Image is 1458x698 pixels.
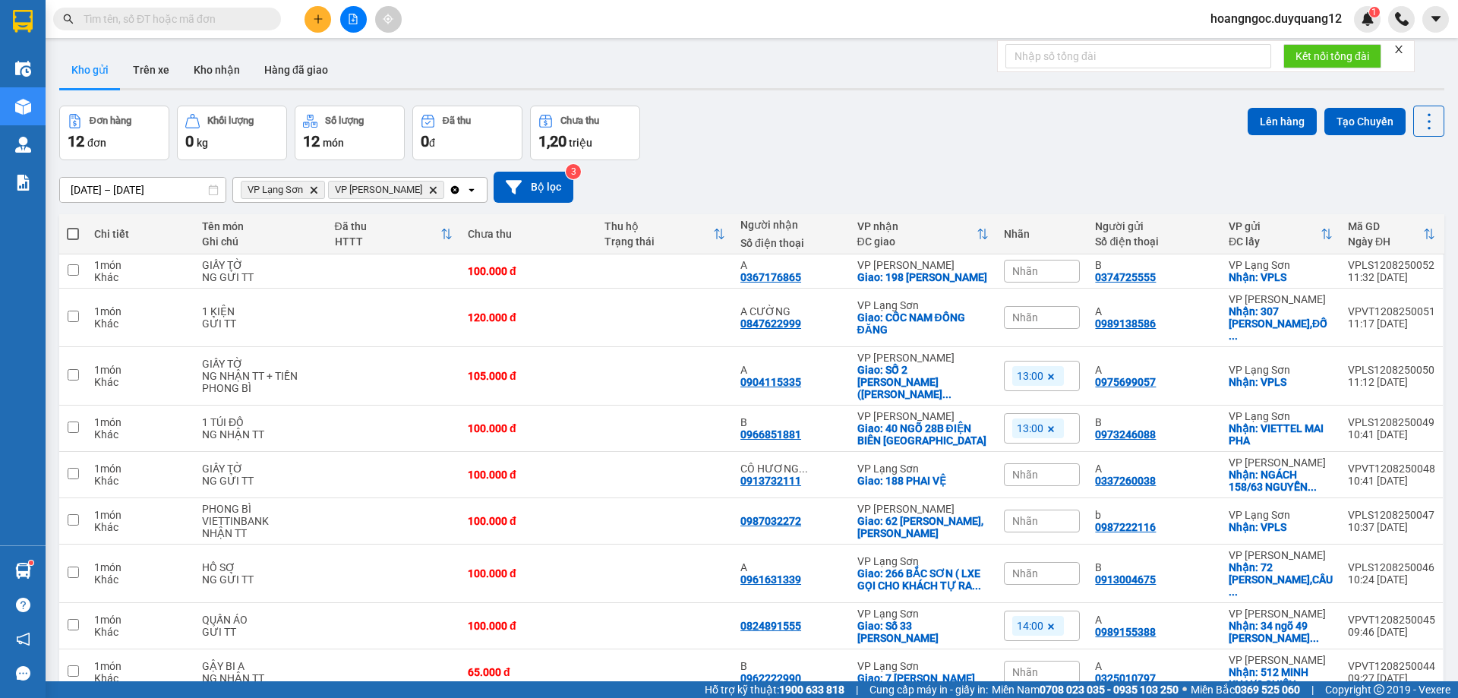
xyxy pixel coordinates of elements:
div: Giao: 266 BẮC SƠN ( LXE GỌI CHO KHÁCH TỰ RA LẤY) [857,567,989,592]
div: 0913732111 [740,475,801,487]
div: Khác [94,573,187,586]
div: 0374725555 [1095,271,1156,283]
span: 12 [68,132,84,150]
div: 0966851881 [740,428,801,441]
div: Giao: SỐ 2 TÔN THẤT THUYẾT (SƠN TÙNG AUTO) [857,364,989,400]
div: 1 món [94,259,187,271]
div: GIẤY TỜ [202,463,320,475]
div: VP gửi [1229,220,1321,232]
div: 120.000 đ [468,311,589,324]
div: Khác [94,317,187,330]
div: 0973246088 [1095,428,1156,441]
div: GỬI TT [202,317,320,330]
div: VP Lạng Sơn [857,555,989,567]
button: Đơn hàng12đơn [59,106,169,160]
div: 11:12 [DATE] [1348,376,1435,388]
div: A [740,561,842,573]
span: ... [1229,330,1238,342]
input: Selected VP Lạng Sơn, VP Minh Khai. [447,182,449,197]
div: Giao: CỐC NAM ĐỒNG ĐĂNG [857,311,989,336]
img: warehouse-icon [15,137,31,153]
div: 100.000 đ [468,620,589,632]
div: NHẬN TT [202,527,320,539]
div: Ghi chú [202,235,320,248]
div: B [740,660,842,672]
div: Đơn hàng [90,115,131,126]
div: GẬY BI A [202,660,320,672]
div: 100.000 đ [468,469,589,481]
div: GỬI TT [202,626,320,638]
div: NG NHẬN TT + TIỀN PHONG BÌ [202,370,320,394]
div: Nhận: VIETTEL MAI PHA [1229,422,1333,447]
div: VP nhận [857,220,977,232]
div: Thu hộ [604,220,713,232]
button: Chưa thu1,20 triệu [530,106,640,160]
div: Giao: 198 NGUYỄN TUÂN [857,271,989,283]
div: VPLS1208250049 [1348,416,1435,428]
span: copyright [1374,684,1384,695]
span: ... [1308,481,1317,493]
span: Nhãn [1012,469,1038,481]
div: VP [PERSON_NAME] [857,259,989,271]
div: 1 món [94,614,187,626]
span: đ [429,137,435,149]
div: 0325010797 [1095,672,1156,684]
svg: open [465,184,478,196]
div: VPLS1208250046 [1348,561,1435,573]
div: VP Lạng Sơn [1229,410,1333,422]
div: NG GỬI TT [202,475,320,487]
div: Giao: 40 NGÕ 28B ĐIỆN BIÊN PHÚ BA ĐÌNH [857,422,989,447]
div: Nhận: 72 TRẦN ĐANG NINH,CẦU GIẤY,HÀ NỘI [1229,561,1333,598]
div: 11:17 [DATE] [1348,317,1435,330]
div: 65.000 đ [468,666,589,678]
strong: 0369 525 060 [1235,684,1300,696]
div: VP [PERSON_NAME] [1229,549,1333,561]
span: Miền Bắc [1191,681,1300,698]
div: Giao: 188 PHAI VỆ [857,475,989,487]
span: Nhãn [1012,666,1038,678]
span: Nhãn [1012,311,1038,324]
div: A [1095,364,1213,376]
div: VP Lạng Sơn [857,608,989,620]
span: món [323,137,344,149]
span: VP Lạng Sơn, close by backspace [241,181,325,199]
span: plus [313,14,323,24]
div: VP Lạng Sơn [1229,259,1333,271]
button: Tạo Chuyến [1324,108,1406,135]
span: Cung cấp máy in - giấy in: [869,681,988,698]
span: 0 [185,132,194,150]
span: kg [197,137,208,149]
img: icon-new-feature [1361,12,1374,26]
div: GIẤY TỜ [202,358,320,370]
div: 11:32 [DATE] [1348,271,1435,283]
div: 0904115335 [740,376,801,388]
div: Khối lượng [207,115,254,126]
div: Tên món [202,220,320,232]
span: close [1393,44,1404,55]
div: HỒ SƠ [202,561,320,573]
div: 0824891555 [740,620,801,632]
svg: Delete [309,185,318,194]
span: Nhãn [1012,515,1038,527]
div: 1 món [94,463,187,475]
div: A [1095,463,1213,475]
img: warehouse-icon [15,61,31,77]
div: VP [PERSON_NAME] [1229,608,1333,620]
div: 10:24 [DATE] [1348,573,1435,586]
button: Khối lượng0kg [177,106,287,160]
span: aim [383,14,393,24]
span: đơn [87,137,106,149]
div: A [740,364,842,376]
button: Bộ lọc [494,172,573,203]
img: logo-vxr [13,10,33,33]
div: Khác [94,626,187,638]
button: aim [375,6,402,33]
div: 1 món [94,416,187,428]
span: Hỗ trợ kỹ thuật: [705,681,844,698]
div: Nhận: 512 MINH KHAI(8 CHIẾN THẮNG HD) [1229,666,1333,690]
span: ... [1229,586,1238,598]
div: 1 món [94,305,187,317]
div: VPVT1208250044 [1348,660,1435,672]
div: Ngày ĐH [1348,235,1423,248]
div: Số điện thoại [1095,235,1213,248]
